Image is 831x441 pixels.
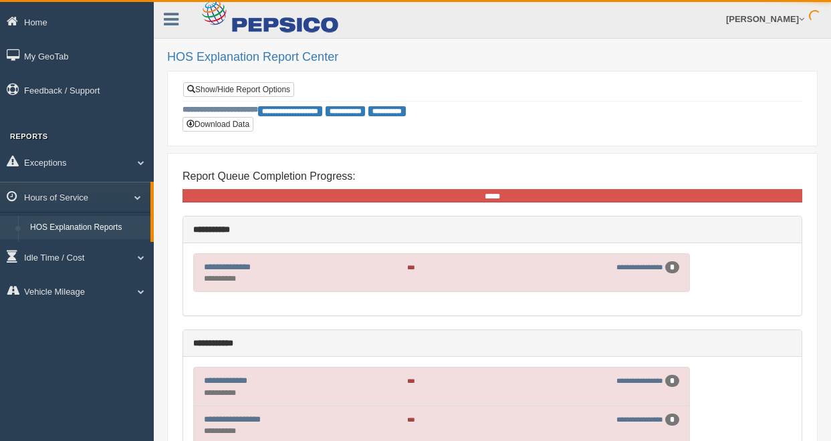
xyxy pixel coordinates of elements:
a: HOS Violation Audit Reports [24,239,150,263]
button: Download Data [183,117,253,132]
a: Show/Hide Report Options [183,82,294,97]
h4: Report Queue Completion Progress: [183,170,802,182]
a: HOS Explanation Reports [24,216,150,240]
h2: HOS Explanation Report Center [167,51,818,64]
